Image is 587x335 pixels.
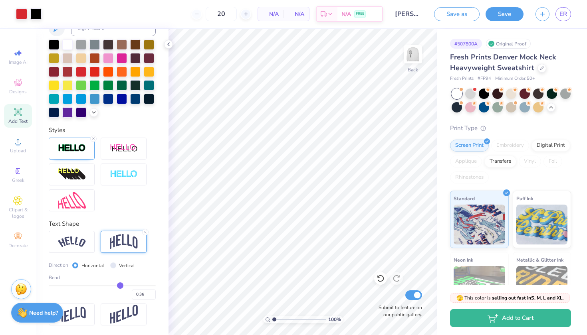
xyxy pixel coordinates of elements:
[486,7,524,21] button: Save
[119,262,135,269] label: Vertical
[356,11,364,17] span: FREE
[516,194,533,203] span: Puff Ink
[9,59,28,65] span: Image AI
[341,10,351,18] span: N/A
[389,6,428,22] input: Untitled Design
[81,262,104,269] label: Horizontal
[516,205,568,244] img: Puff Ink
[450,52,556,73] span: Fresh Prints Denver Mock Neck Heavyweight Sweatshirt
[450,171,489,183] div: Rhinestones
[495,75,535,82] span: Minimum Order: 50 +
[206,7,237,21] input: – –
[58,168,86,181] img: 3d Illusion
[58,192,86,209] img: Free Distort
[456,294,564,301] span: This color is .
[49,274,60,281] span: Bend
[58,236,86,247] img: Arc
[454,266,505,306] img: Neon Ink
[58,307,86,322] img: Flag
[450,124,571,133] div: Print Type
[328,316,341,323] span: 100 %
[10,148,26,154] span: Upload
[450,156,482,167] div: Applique
[484,156,516,167] div: Transfers
[519,156,541,167] div: Vinyl
[486,39,531,49] div: Original Proof
[9,89,27,95] span: Designs
[543,156,562,167] div: Foil
[49,219,156,229] div: Text Shape
[263,10,279,18] span: N/A
[478,75,491,82] span: # FP94
[405,46,421,62] img: Back
[110,305,138,324] img: Rise
[374,304,422,318] label: Submit to feature on our public gallery.
[491,140,529,152] div: Embroidery
[450,140,489,152] div: Screen Print
[450,309,571,327] button: Add to Cart
[49,126,156,135] div: Styles
[8,118,28,124] span: Add Text
[110,170,138,179] img: Negative Space
[450,39,482,49] div: # 507800A
[531,140,570,152] div: Digital Print
[516,256,563,264] span: Metallic & Glitter Ink
[516,266,568,306] img: Metallic & Glitter Ink
[29,309,58,317] strong: Need help?
[8,242,28,249] span: Decorate
[110,144,138,154] img: Shadow
[49,262,68,269] span: Direction
[456,294,463,302] span: 🫣
[454,256,473,264] span: Neon Ink
[12,177,24,183] span: Greek
[434,7,480,21] button: Save as
[4,207,32,219] span: Clipart & logos
[450,75,474,82] span: Fresh Prints
[408,66,418,73] div: Back
[555,7,571,21] a: ER
[288,10,304,18] span: N/A
[454,194,475,203] span: Standard
[492,295,563,301] strong: selling out fast in S, M, L and XL
[454,205,505,244] img: Standard
[110,234,138,249] img: Arch
[559,10,567,19] span: ER
[58,144,86,153] img: Stroke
